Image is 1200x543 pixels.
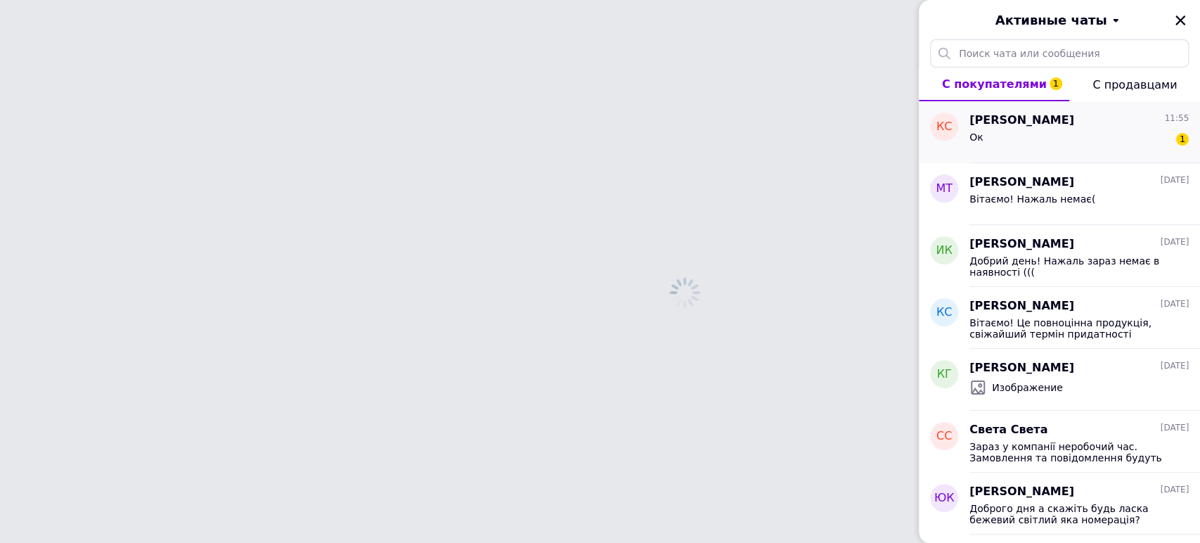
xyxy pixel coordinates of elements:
[1069,68,1200,101] button: С продавцами
[1050,77,1062,90] span: 1
[919,473,1200,535] button: ЮК[PERSON_NAME][DATE]Доброго дня а скажіть будь ласка бежевий світлий яка номерація?
[934,490,955,506] span: ЮК
[1160,484,1189,496] span: [DATE]
[1160,298,1189,310] span: [DATE]
[666,274,704,312] img: spinner_grey-bg-hcd09dd2d8f1a785e3413b09b97f8118e7.gif
[969,193,1095,205] span: Вітаємо! Нажаль немає(
[969,132,983,143] span: Ок
[936,119,953,135] span: кС
[1176,133,1189,146] span: 1
[1160,174,1189,186] span: [DATE]
[919,68,1069,101] button: С покупателями1
[919,225,1200,287] button: ИК[PERSON_NAME][DATE]Добрий день! Нажаль зараз немає в наявності (((
[969,255,1169,278] span: Добрий день! Нажаль зараз немає в наявності (((
[930,39,1189,68] input: Поиск чата или сообщения
[936,366,951,383] span: КГ
[969,422,1047,438] span: Света Света
[969,360,1074,376] span: [PERSON_NAME]
[919,349,1200,411] button: КГ[PERSON_NAME][DATE]Изображение
[969,441,1169,464] span: Зараз у компанії неробочий час. Замовлення та повідомлення будуть оброблені з 09:00 найближчого р...
[969,236,1074,253] span: [PERSON_NAME]
[919,411,1200,473] button: СССвета Света[DATE]Зараз у компанії неробочий час. Замовлення та повідомлення будуть оброблені з ...
[936,181,953,197] span: МТ
[936,243,952,259] span: ИК
[919,287,1200,349] button: КС[PERSON_NAME][DATE]Вітаємо! Це повноцінна продукція, свіжайший термін придатності
[995,11,1107,30] span: Активные чаты
[958,11,1161,30] button: Активные чаты
[969,484,1074,500] span: [PERSON_NAME]
[1160,360,1189,372] span: [DATE]
[969,503,1169,525] span: Доброго дня а скажіть будь ласка бежевий світлий яка номерація?
[1172,12,1189,29] button: Закрыть
[969,174,1074,191] span: [PERSON_NAME]
[919,163,1200,225] button: МТ[PERSON_NAME][DATE]Вітаємо! Нажаль немає(
[1160,422,1189,434] span: [DATE]
[1164,113,1189,124] span: 11:55
[919,101,1200,163] button: кС[PERSON_NAME]11:55Ок1
[969,317,1169,340] span: Вітаємо! Це повноцінна продукція, свіжайший термін придатності
[992,381,1063,395] span: Изображение
[936,428,952,445] span: СС
[969,113,1074,129] span: [PERSON_NAME]
[936,305,953,321] span: КС
[969,298,1074,314] span: [PERSON_NAME]
[1160,236,1189,248] span: [DATE]
[1092,78,1177,91] span: С продавцами
[942,77,1047,91] span: С покупателями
